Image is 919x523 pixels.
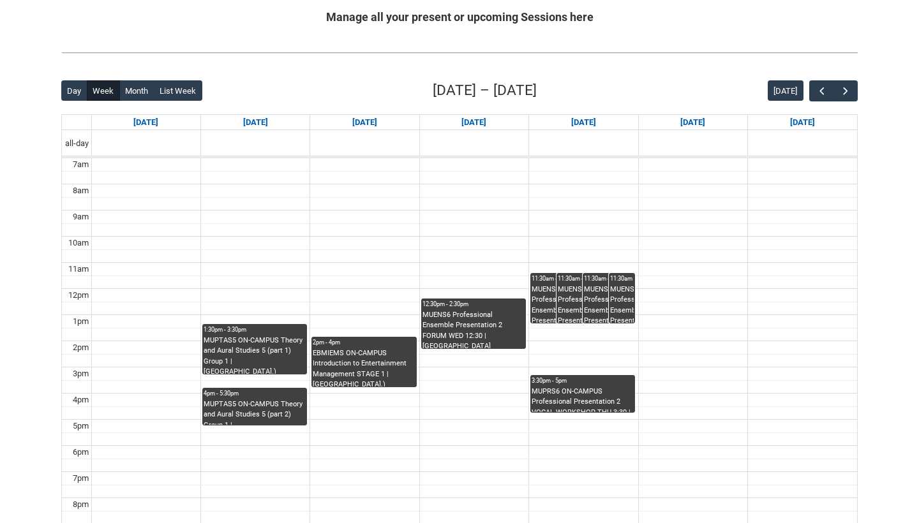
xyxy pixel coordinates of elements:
div: 6pm [70,446,91,459]
div: 11:30am - 1:30pm [558,274,608,283]
a: Go to September 17, 2025 [459,115,489,130]
div: MUENS6 Professional Ensemble Presentation 2 FORUM WED 12:30 | [GEOGRAPHIC_DATA] ([GEOGRAPHIC_DATA... [422,310,525,349]
div: 8pm [70,498,91,511]
div: MUENS6 Professional Ensemble Presentation 2 REHEARSAL [DATE] 11:30am | [GEOGRAPHIC_DATA] ([GEOGRA... [610,284,634,323]
a: Go to September 18, 2025 [569,115,599,130]
a: Go to September 19, 2025 [678,115,708,130]
h2: Manage all your present or upcoming Sessions here [61,8,858,26]
div: EBMIEMS ON-CAMPUS Introduction to Entertainment Management STAGE 1 | [GEOGRAPHIC_DATA].) (capacit... [313,348,415,387]
div: 11am [66,263,91,276]
button: Previous Week [809,80,833,101]
div: 12pm [66,289,91,302]
div: MUENS6 Professional Ensemble Presentation 2 REHEARSAL [DATE] 11:30am | Studio A ([GEOGRAPHIC_DATA... [584,284,634,323]
div: 2pm [70,341,91,354]
a: Go to September 16, 2025 [350,115,380,130]
a: Go to September 14, 2025 [131,115,161,130]
div: 3pm [70,367,91,380]
div: MUPTAS5 ON-CAMPUS Theory and Aural Studies 5 (part 2) Group 1 | [GEOGRAPHIC_DATA].) (capacity x20... [204,399,306,425]
img: REDU_GREY_LINE [61,46,858,59]
div: 3:30pm - 5pm [532,376,634,385]
div: 7pm [70,472,91,485]
div: MUENS6 Professional Ensemble Presentation 2 REHEARSAL [DATE] 11:30am | Ensemble Room 2 ([GEOGRAPH... [532,284,581,323]
div: 2pm - 4pm [313,338,415,347]
div: 5pm [70,420,91,432]
div: 9am [70,210,91,223]
button: Day [61,80,87,101]
div: 7am [70,158,91,171]
div: 11:30am - 1:30pm [584,274,634,283]
div: MUPRS6 ON-CAMPUS Professional Presentation 2 VOCAL WORKSHOP THU 3:30 | Studio A ([GEOGRAPHIC_DATA... [532,387,634,413]
div: MUENS6 Professional Ensemble Presentation 2 REHEARSAL [DATE] 11:30am | Ensemble Room 7 ([GEOGRAPH... [558,284,608,323]
button: Next Week [833,80,858,101]
a: Go to September 20, 2025 [788,115,818,130]
div: MUPTAS5 ON-CAMPUS Theory and Aural Studies 5 (part 1) Group 1 | [GEOGRAPHIC_DATA].) (capacity x20... [204,335,306,374]
div: 1:30pm - 3:30pm [204,325,306,334]
button: Week [87,80,120,101]
button: Month [119,80,154,101]
div: 11:30am - 1:30pm [532,274,581,283]
div: 12:30pm - 2:30pm [422,300,525,309]
button: List Week [154,80,202,101]
div: 11:30am - 1:30pm [610,274,634,283]
h2: [DATE] – [DATE] [433,80,537,101]
div: 8am [70,184,91,197]
a: Go to September 15, 2025 [241,115,271,130]
div: 4pm - 5:30pm [204,389,306,398]
button: [DATE] [768,80,803,101]
span: all-day [63,137,91,150]
div: 1pm [70,315,91,328]
div: 10am [66,237,91,249]
div: 4pm [70,394,91,406]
